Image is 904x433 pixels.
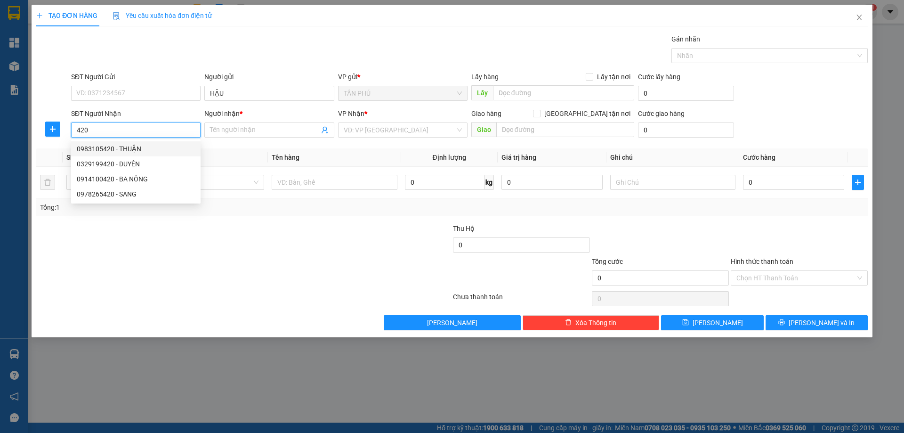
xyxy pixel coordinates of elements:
button: plus [852,175,864,190]
span: TẠO ĐƠN HÀNG [36,12,97,19]
span: Tổng cước [592,258,623,265]
span: [PERSON_NAME] và In [789,318,855,328]
span: Cước hàng [743,154,775,161]
span: close [856,14,863,21]
div: 0978265420 - SANG [77,189,195,199]
input: Ghi Chú [610,175,735,190]
div: 0914100420 - BA NÔNG [77,174,195,184]
label: Gán nhãn [671,35,700,43]
span: printer [778,319,785,327]
input: VD: Bàn, Ghế [272,175,397,190]
div: VP gửi [338,72,468,82]
input: Dọc đường [493,85,634,100]
span: Xóa Thông tin [575,318,616,328]
label: Hình thức thanh toán [731,258,793,265]
label: Cước lấy hàng [638,73,680,81]
div: 0983105420 - THUẬN [71,141,201,156]
span: Thu Hộ [453,225,475,232]
span: plus [46,125,60,133]
img: icon [113,12,120,20]
span: Lấy [471,85,493,100]
span: Định lượng [433,154,466,161]
div: 0983105420 - THUẬN [77,144,195,154]
button: printer[PERSON_NAME] và In [766,315,868,330]
span: [GEOGRAPHIC_DATA] tận nơi [541,108,634,119]
label: Cước giao hàng [638,110,685,117]
span: kg [484,175,494,190]
span: SL [66,154,74,161]
span: plus [36,12,43,19]
div: Người gửi [204,72,334,82]
span: Giao hàng [471,110,501,117]
div: SĐT Người Nhận [71,108,201,119]
span: Tên hàng [272,154,299,161]
button: plus [45,122,60,137]
span: Giá trị hàng [501,154,536,161]
span: Yêu cầu xuất hóa đơn điện tử [113,12,212,19]
input: 0 [501,175,603,190]
span: delete [565,319,572,327]
th: Ghi chú [606,148,739,167]
span: Lấy tận nơi [593,72,634,82]
span: Khác [145,175,258,189]
div: 0914100420 - BA NÔNG [71,172,201,187]
span: VP Nhận [338,110,364,117]
span: Lấy hàng [471,73,499,81]
span: TÂN PHÚ [344,86,462,100]
span: [PERSON_NAME] [427,318,477,328]
input: Cước giao hàng [638,123,734,138]
button: [PERSON_NAME] [384,315,521,330]
button: Close [846,5,872,31]
div: Chưa thanh toán [452,292,591,308]
input: Dọc đường [496,122,634,137]
input: Cước lấy hàng [638,86,734,101]
button: delete [40,175,55,190]
span: user-add [321,126,329,134]
div: Tổng: 1 [40,202,349,212]
span: Giao [471,122,496,137]
button: deleteXóa Thông tin [523,315,660,330]
div: 0978265420 - SANG [71,187,201,202]
div: 0329199420 - DUYÊN [77,159,195,169]
div: 0329199420 - DUYÊN [71,156,201,172]
span: [PERSON_NAME] [693,318,743,328]
button: save[PERSON_NAME] [661,315,763,330]
div: Người nhận [204,108,334,119]
span: save [682,319,689,327]
span: plus [852,179,864,186]
div: SĐT Người Gửi [71,72,201,82]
